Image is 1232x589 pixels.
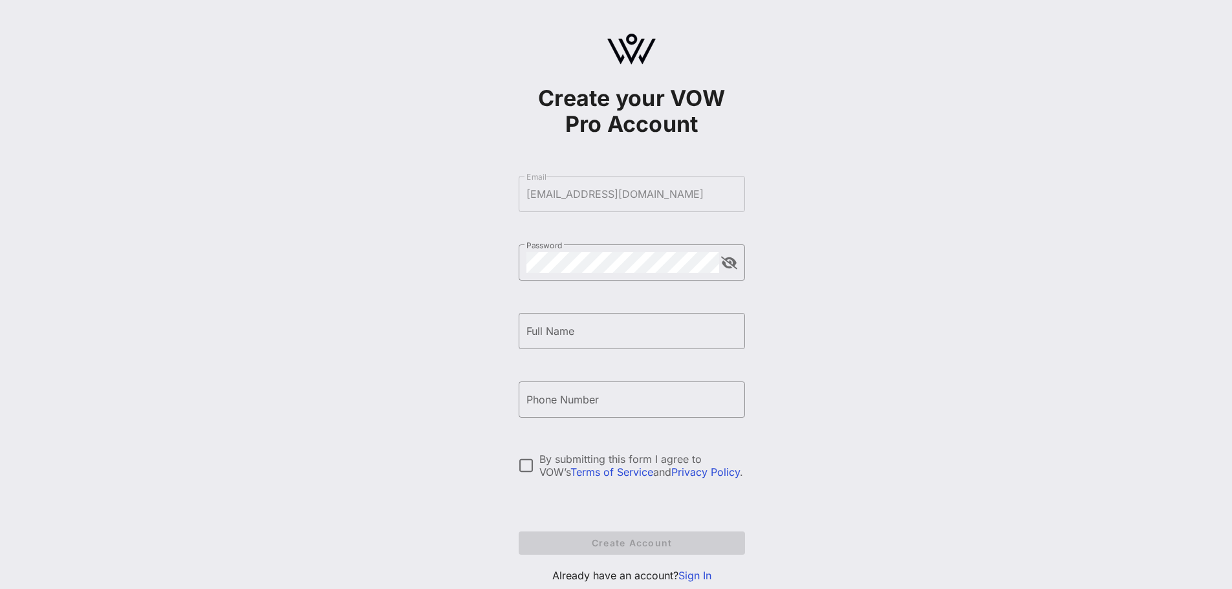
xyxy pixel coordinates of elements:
div: By submitting this form I agree to VOW’s and . [539,453,745,478]
label: Email [526,172,546,182]
img: logo.svg [607,34,656,65]
h1: Create your VOW Pro Account [519,85,745,137]
button: append icon [721,257,737,270]
a: Sign In [678,569,711,582]
a: Privacy Policy [671,466,740,478]
label: Password [526,241,563,250]
a: Terms of Service [570,466,653,478]
p: Already have an account? [519,568,745,583]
